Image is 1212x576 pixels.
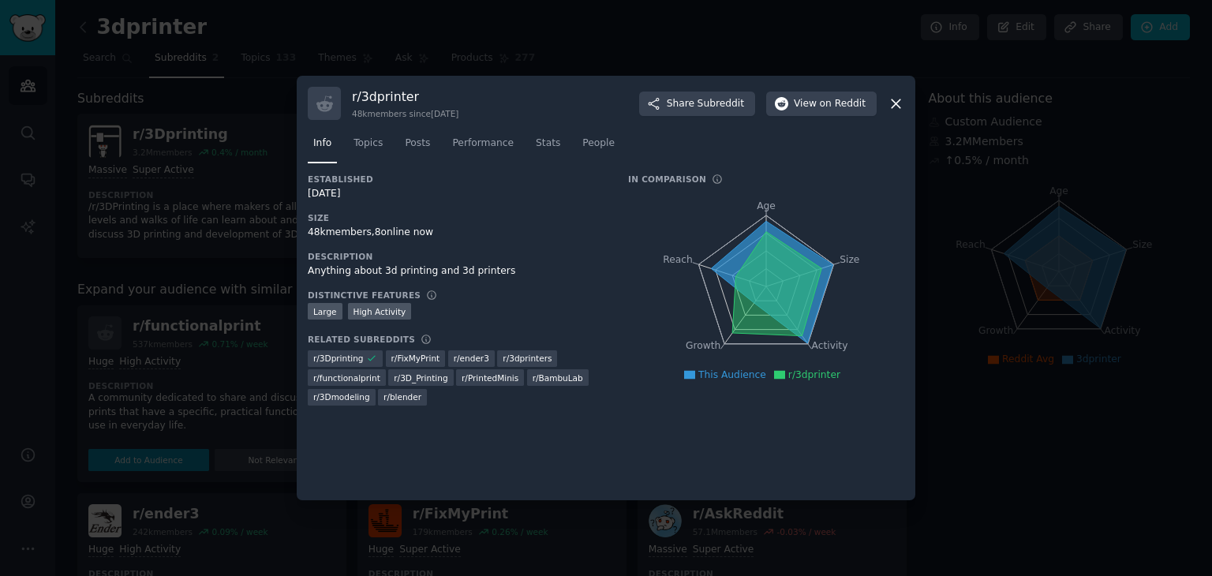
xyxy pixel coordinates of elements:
[308,187,606,201] div: [DATE]
[399,131,436,163] a: Posts
[530,131,566,163] a: Stats
[308,226,606,240] div: 48k members, 8 online now
[788,369,840,380] span: r/3dprinter
[794,97,866,111] span: View
[313,353,364,364] span: r/ 3Dprinting
[667,97,744,111] span: Share
[308,334,415,345] h3: Related Subreddits
[383,391,421,402] span: r/ blender
[405,137,430,151] span: Posts
[348,131,388,163] a: Topics
[391,353,440,364] span: r/ FixMyPrint
[577,131,620,163] a: People
[840,254,859,265] tspan: Size
[352,108,458,119] div: 48k members since [DATE]
[313,137,331,151] span: Info
[348,303,412,320] div: High Activity
[313,372,380,383] span: r/ functionalprint
[308,264,606,279] div: Anything about 3d printing and 3d printers
[454,353,489,364] span: r/ ender3
[812,341,848,352] tspan: Activity
[698,369,766,380] span: This Audience
[308,174,606,185] h3: Established
[447,131,519,163] a: Performance
[308,212,606,223] h3: Size
[308,303,342,320] div: Large
[663,254,693,265] tspan: Reach
[462,372,518,383] span: r/ PrintedMinis
[639,92,755,117] button: ShareSubreddit
[698,97,744,111] span: Subreddit
[582,137,615,151] span: People
[757,200,776,211] tspan: Age
[308,290,421,301] h3: Distinctive Features
[313,391,370,402] span: r/ 3Dmodeling
[536,137,560,151] span: Stats
[533,372,583,383] span: r/ BambuLab
[452,137,514,151] span: Performance
[628,174,706,185] h3: In Comparison
[353,137,383,151] span: Topics
[394,372,447,383] span: r/ 3D_Printing
[766,92,877,117] button: Viewon Reddit
[686,341,720,352] tspan: Growth
[308,251,606,262] h3: Description
[503,353,552,364] span: r/ 3dprinters
[352,88,458,105] h3: r/ 3dprinter
[820,97,866,111] span: on Reddit
[308,131,337,163] a: Info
